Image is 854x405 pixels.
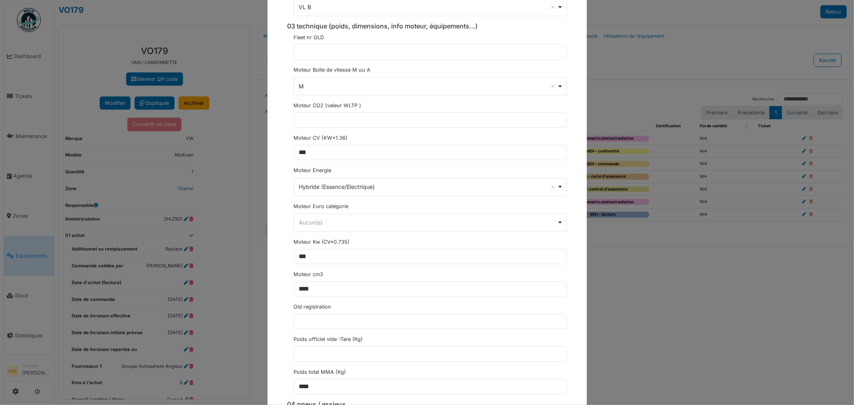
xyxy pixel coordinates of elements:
div: Aucun(e) [299,218,557,227]
label: Moteur CV (KW*1.36) [294,134,348,142]
button: Remove item: 'VL B' [549,3,557,11]
label: Moteur Boite de vitesse M ou A [294,66,371,74]
div: M [299,82,557,90]
label: Fleet nr OLD [294,34,324,41]
label: Moteur Kw (CV*0.735) [294,238,350,246]
label: Poids total MMA (Kg) [294,368,346,376]
label: Poids officiel vide -Tare (Kg) [294,335,363,343]
h6: 03 technique (poids, dimensions, info moteur, équipements...) [287,22,567,30]
label: Moteur Energie [294,166,332,174]
label: Moteur Euro catégorie [294,202,349,210]
button: Remove item: 'Hybride (Essence/Electrique)' [549,183,557,191]
div: VL B [299,3,557,11]
label: Moteur cm3 [294,271,324,278]
div: Hybride (Essence/Electrique) [299,182,557,191]
label: Old registration [294,303,332,311]
button: Remove item: 'M' [549,82,557,90]
label: Moteur CO2 (valeur WLTP ) [294,102,362,109]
